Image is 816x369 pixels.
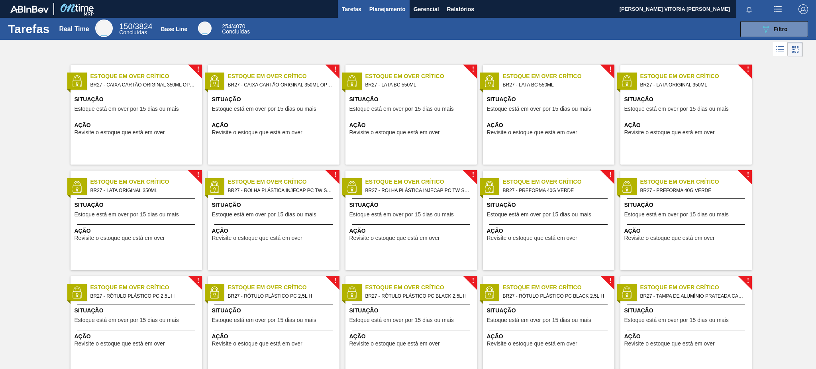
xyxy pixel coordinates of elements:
[228,80,333,89] span: BR27 - CAIXA CARTÃO ORIGINAL 350ML OPEN CORNER
[487,306,612,315] span: Situação
[349,227,475,235] span: Ação
[90,80,196,89] span: BR27 - CAIXA CARTÃO ORIGINAL 350ML OPEN CORNER
[212,130,302,135] span: Revisite o estoque que está em over
[71,287,83,298] img: status
[71,181,83,193] img: status
[472,278,474,284] span: !
[624,235,715,241] span: Revisite o estoque que está em over
[349,317,454,323] span: Estoque está em over por 15 dias ou mais
[503,178,614,186] span: Estoque em Over Crítico
[334,278,337,284] span: !
[346,75,358,87] img: status
[228,178,339,186] span: Estoque em Over Crítico
[624,317,729,323] span: Estoque está em over por 15 dias ou mais
[75,341,165,347] span: Revisite o estoque que está em over
[747,172,749,178] span: !
[75,201,200,209] span: Situação
[774,26,788,32] span: Filtro
[609,278,612,284] span: !
[228,292,333,300] span: BR27 - RÓTULO PLÁSTICO PC 2,5L H
[487,212,591,218] span: Estoque está em over por 15 dias ou mais
[90,178,202,186] span: Estoque em Over Crítico
[212,317,316,323] span: Estoque está em over por 15 dias ou mais
[369,4,406,14] span: Planejamento
[90,186,196,195] span: BR27 - LATA ORIGINAL 350ML
[334,67,337,73] span: !
[212,201,337,209] span: Situação
[640,186,745,195] span: BR27 - PREFORMA 40G VERDE
[342,4,361,14] span: Tarefas
[75,121,200,130] span: Ação
[349,106,454,112] span: Estoque está em over por 15 dias ou mais
[621,287,633,298] img: status
[212,306,337,315] span: Situação
[59,26,89,33] div: Real Time
[624,306,750,315] span: Situação
[222,24,250,34] div: Base Line
[75,306,200,315] span: Situação
[483,75,495,87] img: status
[75,227,200,235] span: Ação
[736,4,762,15] button: Notificações
[365,178,477,186] span: Estoque em Over Crítico
[365,72,477,80] span: Estoque em Over Crítico
[349,332,475,341] span: Ação
[8,24,50,33] h1: Tarefas
[503,292,608,300] span: BR27 - RÓTULO PLÁSTICO PC BLACK 2,5L H
[349,95,475,104] span: Situação
[472,172,474,178] span: !
[75,95,200,104] span: Situação
[621,75,633,87] img: status
[222,28,250,35] span: Concluídas
[365,283,477,292] span: Estoque em Over Crítico
[75,212,179,218] span: Estoque está em over por 15 dias ou mais
[349,130,440,135] span: Revisite o estoque que está em over
[119,29,147,35] span: Concluídas
[624,227,750,235] span: Ação
[119,23,152,35] div: Real Time
[349,201,475,209] span: Situação
[119,22,152,31] span: / 3824
[483,181,495,193] img: status
[212,212,316,218] span: Estoque está em over por 15 dias ou mais
[640,72,752,80] span: Estoque em Over Crítico
[640,80,745,89] span: BR27 - LATA ORIGINAL 350ML
[222,23,231,29] span: 254
[334,172,337,178] span: !
[487,332,612,341] span: Ação
[487,106,591,112] span: Estoque está em over por 15 dias ou mais
[609,172,612,178] span: !
[10,6,49,13] img: TNhmsLtSVTkK8tSr43FrP2fwEKptu5GPRR3wAAAABJRU5ErkJggg==
[740,21,808,37] button: Filtro
[624,130,715,135] span: Revisite o estoque que está em over
[228,186,333,195] span: BR27 - ROLHA PLÁSTICA INJECAP PC TW SHORT
[624,332,750,341] span: Ação
[349,212,454,218] span: Estoque está em over por 15 dias ou mais
[483,287,495,298] img: status
[798,4,808,14] img: Logout
[349,235,440,241] span: Revisite o estoque que está em over
[346,181,358,193] img: status
[212,235,302,241] span: Revisite o estoque que está em over
[75,332,200,341] span: Ação
[212,341,302,347] span: Revisite o estoque que está em over
[365,292,471,300] span: BR27 - RÓTULO PLÁSTICO PC BLACK 2,5L H
[487,201,612,209] span: Situação
[640,283,752,292] span: Estoque em Over Crítico
[365,186,471,195] span: BR27 - ROLHA PLÁSTICA INJECAP PC TW SHORT
[365,80,471,89] span: BR27 - LATA BC 550ML
[90,283,202,292] span: Estoque em Over Crítico
[197,172,199,178] span: !
[487,130,577,135] span: Revisite o estoque que está em over
[747,278,749,284] span: !
[624,121,750,130] span: Ação
[161,26,187,32] div: Base Line
[621,181,633,193] img: status
[640,292,745,300] span: BR27 - TAMPA DE ALUMÍNIO PRATEADA CANPACK CDL
[472,67,474,73] span: !
[75,317,179,323] span: Estoque está em over por 15 dias ou mais
[208,287,220,298] img: status
[349,341,440,347] span: Revisite o estoque que está em over
[75,130,165,135] span: Revisite o estoque que está em over
[228,283,339,292] span: Estoque em Over Crítico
